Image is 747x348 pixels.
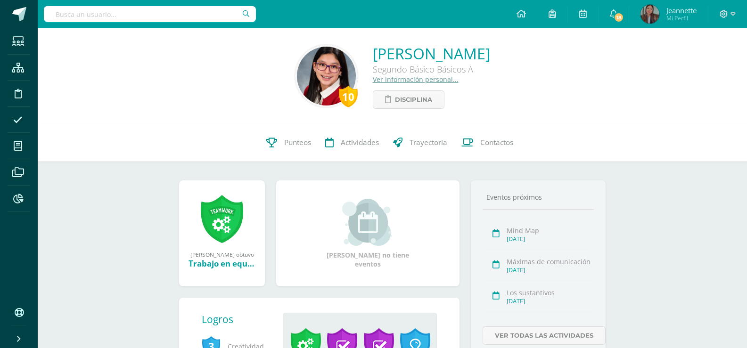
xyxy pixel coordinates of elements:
div: Máximas de comunicación [507,257,591,266]
span: Trayectoria [410,138,447,147]
img: event_small.png [342,199,394,246]
span: Disciplina [395,91,432,108]
div: Segundo Básico Básicos A [373,64,490,75]
div: Eventos próximos [483,193,594,202]
span: Mi Perfil [666,14,697,22]
span: Jeannette [666,6,697,15]
a: [PERSON_NAME] [373,43,490,64]
div: Trabajo en equipo [189,258,255,269]
span: Actividades [341,138,379,147]
img: e0e3018be148909e9b9cf69bbfc1c52d.png [640,5,659,24]
div: [DATE] [507,266,591,274]
div: 10 [339,86,358,107]
span: 18 [614,12,624,23]
div: [DATE] [507,235,591,243]
a: Trayectoria [386,124,454,162]
a: Ver todas las actividades [483,326,606,345]
a: Actividades [318,124,386,162]
span: Contactos [480,138,513,147]
a: Ver información personal... [373,75,459,84]
div: [PERSON_NAME] no tiene eventos [321,199,415,268]
a: Contactos [454,124,520,162]
span: Punteos [284,138,311,147]
img: 0b486136cdf5147f493e59550ba24d2b.png [297,47,356,105]
div: [DATE] [507,297,591,305]
input: Busca un usuario... [44,6,256,22]
a: Punteos [259,124,318,162]
div: Logros [202,313,275,326]
a: Disciplina [373,90,444,109]
div: Mind Map [507,226,591,235]
div: Los sustantivos [507,288,591,297]
div: [PERSON_NAME] obtuvo [189,251,255,258]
